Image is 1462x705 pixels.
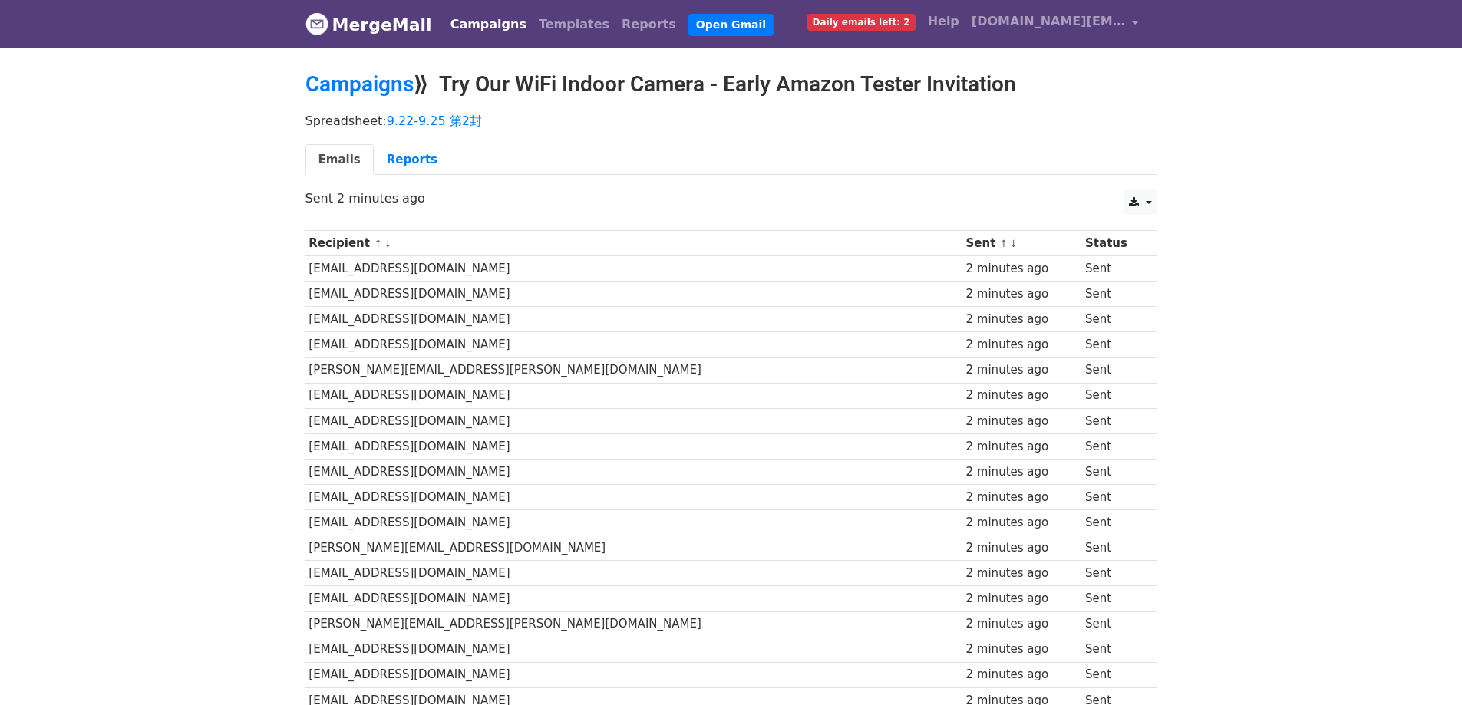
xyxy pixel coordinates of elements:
[305,561,962,586] td: [EMAIL_ADDRESS][DOMAIN_NAME]
[305,357,962,383] td: [PERSON_NAME][EMAIL_ADDRESS][PERSON_NAME][DOMAIN_NAME]
[966,438,1078,456] div: 2 minutes ago
[305,231,962,256] th: Recipient
[966,666,1078,684] div: 2 minutes ago
[966,285,1078,303] div: 2 minutes ago
[807,14,916,31] span: Daily emails left: 2
[374,238,382,249] a: ↑
[305,332,962,357] td: [EMAIL_ADDRESS][DOMAIN_NAME]
[1081,535,1147,561] td: Sent
[966,590,1078,608] div: 2 minutes ago
[966,260,1078,278] div: 2 minutes ago
[1081,383,1147,408] td: Sent
[384,238,392,249] a: ↓
[922,6,965,37] a: Help
[305,535,962,561] td: [PERSON_NAME][EMAIL_ADDRESS][DOMAIN_NAME]
[1081,282,1147,307] td: Sent
[305,510,962,535] td: [EMAIL_ADDRESS][DOMAIN_NAME]
[305,12,328,35] img: MergeMail logo
[387,114,482,128] a: 9.22-9.25 第2封
[1081,662,1147,687] td: Sent
[972,12,1125,31] span: [DOMAIN_NAME][EMAIL_ADDRESS][PERSON_NAME][DOMAIN_NAME]
[305,307,962,332] td: [EMAIL_ADDRESS][DOMAIN_NAME]
[966,641,1078,658] div: 2 minutes ago
[305,433,962,459] td: [EMAIL_ADDRESS][DOMAIN_NAME]
[1000,238,1008,249] a: ↑
[1081,611,1147,637] td: Sent
[305,408,962,433] td: [EMAIL_ADDRESS][DOMAIN_NAME]
[444,9,533,40] a: Campaigns
[305,71,414,97] a: Campaigns
[966,413,1078,430] div: 2 minutes ago
[1081,510,1147,535] td: Sent
[1081,307,1147,332] td: Sent
[1081,637,1147,662] td: Sent
[1081,586,1147,611] td: Sent
[1081,561,1147,586] td: Sent
[1081,332,1147,357] td: Sent
[305,190,1157,206] p: Sent 2 minutes ago
[966,615,1078,633] div: 2 minutes ago
[305,8,432,41] a: MergeMail
[305,144,374,176] a: Emails
[305,586,962,611] td: [EMAIL_ADDRESS][DOMAIN_NAME]
[965,6,1145,42] a: [DOMAIN_NAME][EMAIL_ADDRESS][PERSON_NAME][DOMAIN_NAME]
[305,113,1157,129] p: Spreadsheet:
[533,9,615,40] a: Templates
[966,387,1078,404] div: 2 minutes ago
[305,662,962,687] td: [EMAIL_ADDRESS][DOMAIN_NAME]
[615,9,682,40] a: Reports
[966,311,1078,328] div: 2 minutes ago
[1081,433,1147,459] td: Sent
[966,361,1078,379] div: 2 minutes ago
[966,336,1078,354] div: 2 minutes ago
[305,485,962,510] td: [EMAIL_ADDRESS][DOMAIN_NAME]
[1081,256,1147,282] td: Sent
[1081,231,1147,256] th: Status
[305,71,1157,97] h2: ⟫ Try Our WiFi Indoor Camera - Early Amazon Tester Invitation
[305,637,962,662] td: [EMAIL_ADDRESS][DOMAIN_NAME]
[801,6,922,37] a: Daily emails left: 2
[966,514,1078,532] div: 2 minutes ago
[966,489,1078,506] div: 2 minutes ago
[966,463,1078,481] div: 2 minutes ago
[305,282,962,307] td: [EMAIL_ADDRESS][DOMAIN_NAME]
[1081,408,1147,433] td: Sent
[1009,238,1018,249] a: ↓
[374,144,450,176] a: Reports
[305,383,962,408] td: [EMAIL_ADDRESS][DOMAIN_NAME]
[1081,485,1147,510] td: Sent
[1081,459,1147,484] td: Sent
[305,256,962,282] td: [EMAIL_ADDRESS][DOMAIN_NAME]
[966,565,1078,582] div: 2 minutes ago
[966,539,1078,557] div: 2 minutes ago
[305,459,962,484] td: [EMAIL_ADDRESS][DOMAIN_NAME]
[305,611,962,637] td: [PERSON_NAME][EMAIL_ADDRESS][PERSON_NAME][DOMAIN_NAME]
[688,14,774,36] a: Open Gmail
[1081,357,1147,383] td: Sent
[962,231,1082,256] th: Sent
